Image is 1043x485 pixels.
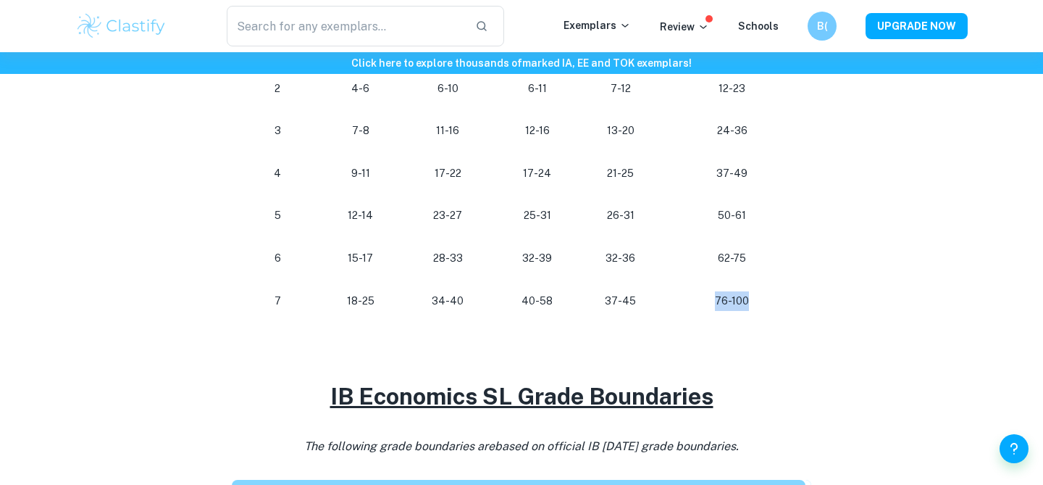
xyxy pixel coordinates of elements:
[249,249,306,268] p: 6
[330,121,393,141] p: 7-8
[330,291,393,311] p: 18-25
[249,206,306,225] p: 5
[671,121,794,141] p: 24-36
[814,18,831,34] h6: B(
[564,17,631,33] p: Exemplars
[330,383,713,410] u: IB Economics SL Grade Boundaries
[249,291,306,311] p: 7
[504,249,571,268] p: 32-39
[415,206,481,225] p: 23-27
[330,249,393,268] p: 15-17
[594,121,648,141] p: 13-20
[671,249,794,268] p: 62-75
[227,6,464,46] input: Search for any exemplars...
[594,291,648,311] p: 37-45
[415,79,481,99] p: 6-10
[249,121,306,141] p: 3
[330,206,393,225] p: 12-14
[304,439,739,453] i: The following grade boundaries are
[808,12,837,41] button: B(
[504,121,571,141] p: 12-16
[738,20,779,32] a: Schools
[594,249,648,268] p: 32-36
[671,79,794,99] p: 12-23
[504,291,571,311] p: 40-58
[330,79,393,99] p: 4-6
[75,12,167,41] img: Clastify logo
[594,79,648,99] p: 7-12
[504,164,571,183] p: 17-24
[504,206,571,225] p: 25-31
[866,13,968,39] button: UPGRADE NOW
[249,164,306,183] p: 4
[415,121,481,141] p: 11-16
[415,249,481,268] p: 28-33
[504,79,571,99] p: 6-11
[415,291,481,311] p: 34-40
[1000,434,1029,463] button: Help and Feedback
[671,206,794,225] p: 50-61
[671,164,794,183] p: 37-49
[249,79,306,99] p: 2
[415,164,481,183] p: 17-22
[594,206,648,225] p: 26-31
[660,19,709,35] p: Review
[495,439,739,453] span: based on official IB [DATE] grade boundaries.
[594,164,648,183] p: 21-25
[671,291,794,311] p: 76-100
[330,164,393,183] p: 9-11
[3,55,1040,71] h6: Click here to explore thousands of marked IA, EE and TOK exemplars !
